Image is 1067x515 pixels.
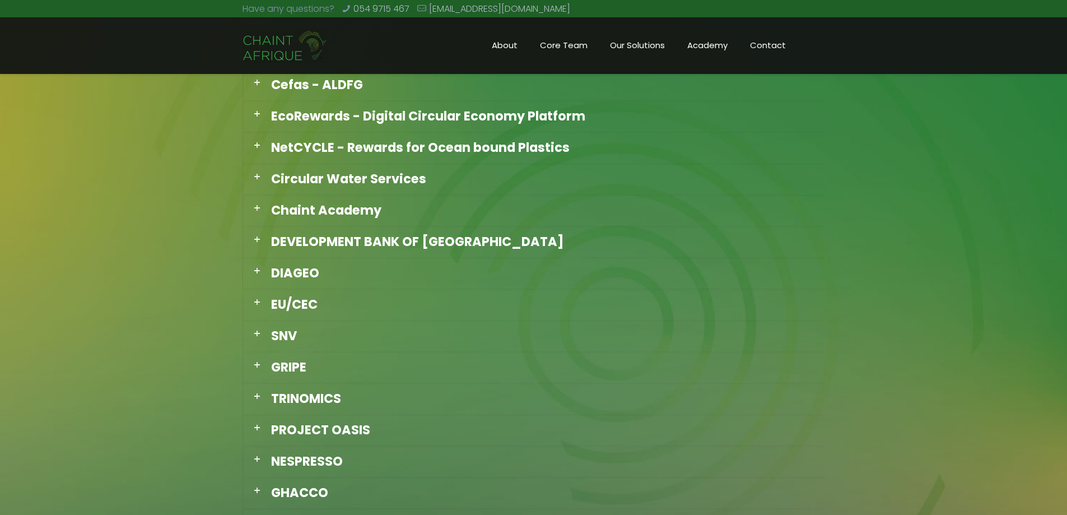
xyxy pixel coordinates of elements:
div: GHACCO [243,477,824,508]
a: Chaint Afrique [243,17,328,73]
a: Contact [739,17,797,73]
div: Chaint Academy [243,194,824,226]
div: DIAGEO [243,257,824,289]
div: SNV [243,320,824,351]
div: PROJECT OASIS [243,414,824,446]
div: Cefas - ALDFG [243,69,824,100]
a: About [481,17,529,73]
div: DEVELOPMENT BANK OF [GEOGRAPHIC_DATA] [243,226,824,257]
span: Core Team [529,37,599,54]
a: Academy [676,17,739,73]
div: GRIPE [243,351,824,383]
span: Our Solutions [599,37,676,54]
span: Academy [676,37,739,54]
span: Circular Water Services [271,170,426,188]
div: NetCYCLE - Rewards for Ocean bound Plastics [243,132,824,163]
div: EcoRewards - Digital Circular Economy Platform [243,100,824,132]
a: 054 9715 467 [353,2,409,15]
div: EU/CEC [243,289,824,320]
div: TRINOMICS [243,383,824,414]
div: NESPRESSO [243,446,824,477]
span: Contact [739,37,797,54]
a: Core Team [529,17,599,73]
img: Chaint_Afrique-20 [243,29,328,63]
span: About [481,37,529,54]
a: Our Solutions [599,17,676,73]
a: [EMAIL_ADDRESS][DOMAIN_NAME] [429,2,570,15]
